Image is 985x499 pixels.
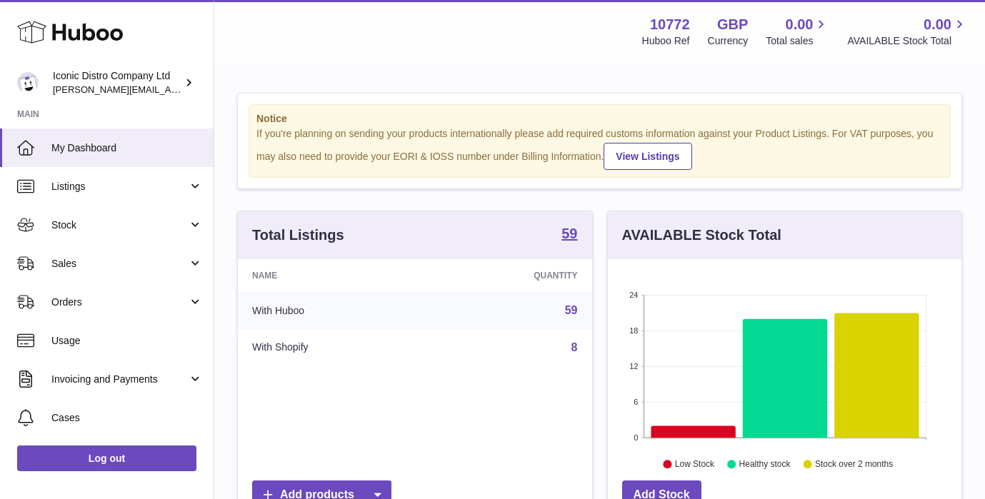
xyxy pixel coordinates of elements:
[561,226,577,241] strong: 59
[256,112,943,126] strong: Notice
[256,127,943,170] div: If you're planning on sending your products internationally please add required customs informati...
[238,329,429,366] td: With Shopify
[847,34,968,48] span: AVAILABLE Stock Total
[561,226,577,243] a: 59
[766,15,829,48] a: 0.00 Total sales
[766,34,829,48] span: Total sales
[429,259,591,292] th: Quantity
[650,15,690,34] strong: 10772
[53,84,286,95] span: [PERSON_NAME][EMAIL_ADDRESS][DOMAIN_NAME]
[717,15,748,34] strong: GBP
[786,15,814,34] span: 0.00
[739,459,791,469] text: Healthy stock
[565,304,578,316] a: 59
[634,433,638,442] text: 0
[708,34,749,48] div: Currency
[53,69,181,96] div: Iconic Distro Company Ltd
[51,141,203,155] span: My Dashboard
[51,296,188,309] span: Orders
[571,341,578,353] a: 8
[51,218,188,232] span: Stock
[17,445,196,471] a: Log out
[604,143,691,170] a: View Listings
[642,34,690,48] div: Huboo Ref
[815,459,893,469] text: Stock over 2 months
[674,459,714,469] text: Low Stock
[634,398,638,406] text: 6
[847,15,968,48] a: 0.00 AVAILABLE Stock Total
[252,226,344,245] h3: Total Listings
[51,257,188,271] span: Sales
[629,291,638,299] text: 24
[51,334,203,348] span: Usage
[51,411,203,425] span: Cases
[924,15,951,34] span: 0.00
[238,259,429,292] th: Name
[17,72,39,94] img: paul@iconicdistro.com
[51,373,188,386] span: Invoicing and Payments
[238,292,429,329] td: With Huboo
[629,362,638,371] text: 12
[629,326,638,335] text: 18
[622,226,781,245] h3: AVAILABLE Stock Total
[51,180,188,193] span: Listings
